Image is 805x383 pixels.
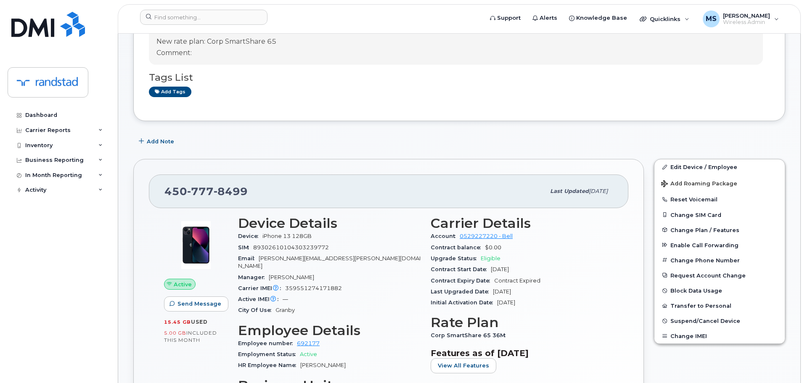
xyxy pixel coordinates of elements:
a: Support [484,10,527,26]
a: 692177 [297,340,320,346]
span: 777 [187,185,214,198]
button: Block Data Usage [654,283,785,298]
span: 359551274171882 [285,285,342,291]
span: Manager [238,274,269,280]
div: Quicklinks [634,11,695,27]
span: Add Roaming Package [661,180,737,188]
button: Enable Call Forwarding [654,238,785,253]
span: [DATE] [493,288,511,295]
span: Initial Activation Date [431,299,497,306]
input: Find something... [140,10,267,25]
span: Alerts [540,14,557,22]
span: [PERSON_NAME] [269,274,314,280]
a: 0529227220 - Bell [460,233,513,239]
span: 15.45 GB [164,319,191,325]
button: Send Message [164,296,228,312]
span: Carrier IMEI [238,285,285,291]
span: Knowledge Base [576,14,627,22]
span: 89302610104303239772 [253,244,329,251]
span: [PERSON_NAME][EMAIL_ADDRESS][PERSON_NAME][DOMAIN_NAME] [238,255,421,269]
h3: Device Details [238,216,421,231]
span: [DATE] [497,299,515,306]
span: Granby [275,307,295,313]
span: Employment Status [238,351,300,357]
span: Last updated [550,188,589,194]
span: included this month [164,330,217,343]
h3: Features as of [DATE] [431,348,613,358]
span: iPhone 13 128GB [262,233,312,239]
h3: Tags List [149,72,770,83]
button: Reset Voicemail [654,192,785,207]
span: used [191,319,208,325]
button: Change SIM Card [654,207,785,222]
span: Account [431,233,460,239]
p: New rate plan: Corp SmartShare 65 [156,37,430,47]
span: Eligible [481,255,500,261]
span: SIM [238,244,253,251]
span: — [283,296,288,302]
span: Send Message [177,300,221,308]
a: Edit Device / Employee [654,159,785,174]
span: Add Note [147,137,174,145]
span: Support [497,14,521,22]
span: [PERSON_NAME] [723,12,770,19]
button: Add Roaming Package [654,174,785,192]
span: Corp SmartShare 65 36M [431,332,510,338]
span: 450 [164,185,248,198]
a: Alerts [527,10,563,26]
a: Knowledge Base [563,10,633,26]
span: Quicklinks [650,16,681,22]
span: $0.00 [485,244,501,251]
div: Matthew Shuster [697,11,785,27]
span: 5.00 GB [164,330,186,336]
span: Enable Call Forwarding [670,242,739,248]
button: Change Phone Number [654,253,785,268]
span: [PERSON_NAME] [300,362,346,368]
span: Contract balance [431,244,485,251]
span: Upgrade Status [431,255,481,261]
img: image20231002-3703462-1ig824h.jpeg [171,220,221,270]
span: City Of Use [238,307,275,313]
span: Suspend/Cancel Device [670,318,740,324]
button: Change IMEI [654,328,785,343]
a: Add tags [149,87,191,97]
h3: Employee Details [238,323,421,338]
span: Active [174,280,192,288]
h3: Rate Plan [431,315,613,330]
span: Active [300,351,317,357]
span: Device [238,233,262,239]
button: View All Features [431,358,496,373]
span: Contract Expired [494,277,540,284]
span: [DATE] [491,266,509,272]
span: Last Upgraded Date [431,288,493,295]
span: View All Features [438,362,489,370]
span: Email [238,255,259,261]
button: Transfer to Personal [654,298,785,313]
button: Change Plan / Features [654,222,785,238]
span: Wireless Admin [723,19,770,26]
button: Add Note [133,134,181,149]
button: Suspend/Cancel Device [654,313,785,328]
span: Active IMEI [238,296,283,302]
span: HR Employee Name [238,362,300,368]
span: [DATE] [589,188,608,194]
button: Request Account Change [654,268,785,283]
span: Employee number [238,340,297,346]
span: Contract Start Date [431,266,491,272]
span: 8499 [214,185,248,198]
h3: Carrier Details [431,216,613,231]
span: MS [706,14,717,24]
p: Comment: [156,48,430,58]
span: Change Plan / Features [670,227,739,233]
span: Contract Expiry Date [431,277,494,284]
